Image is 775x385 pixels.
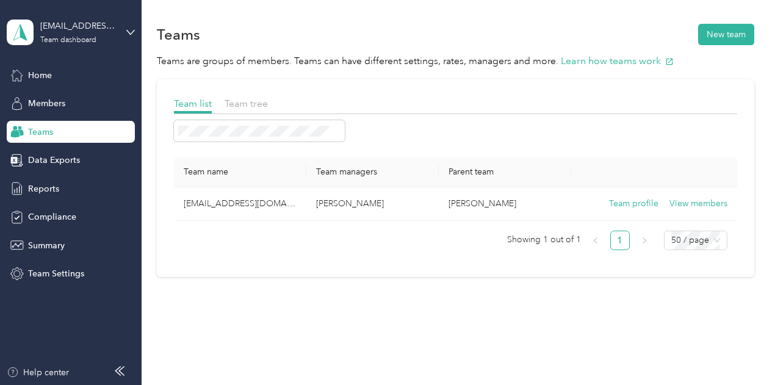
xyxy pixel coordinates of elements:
[641,237,648,244] span: right
[174,98,212,109] span: Team list
[611,231,629,250] a: 1
[7,366,69,379] button: Help center
[174,157,306,187] th: Team name
[592,237,599,244] span: left
[28,182,59,195] span: Reports
[669,197,727,210] button: View members
[561,54,674,69] button: Learn how teams work
[439,187,571,221] td: Acosta
[28,267,84,280] span: Team Settings
[28,97,65,110] span: Members
[306,157,439,187] th: Team managers
[225,98,268,109] span: Team tree
[698,24,754,45] button: New team
[671,231,720,250] span: 50 / page
[316,197,429,210] p: [PERSON_NAME]
[609,197,658,210] button: Team profile
[40,20,117,32] div: [EMAIL_ADDRESS][DOMAIN_NAME]
[28,154,80,167] span: Data Exports
[157,28,200,41] h1: Teams
[157,54,754,69] p: Teams are groups of members. Teams can have different settings, rates, managers and more.
[28,239,65,252] span: Summary
[610,231,630,250] li: 1
[664,231,727,250] div: Page Size
[174,187,306,221] td: janellew@premiumretail.com
[28,69,52,82] span: Home
[40,37,96,44] div: Team dashboard
[439,157,571,187] th: Parent team
[707,317,775,385] iframe: Everlance-gr Chat Button Frame
[586,231,605,250] button: left
[635,231,654,250] button: right
[586,231,605,250] li: Previous Page
[28,126,53,139] span: Teams
[507,231,581,249] span: Showing 1 out of 1
[635,231,654,250] li: Next Page
[28,210,76,223] span: Compliance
